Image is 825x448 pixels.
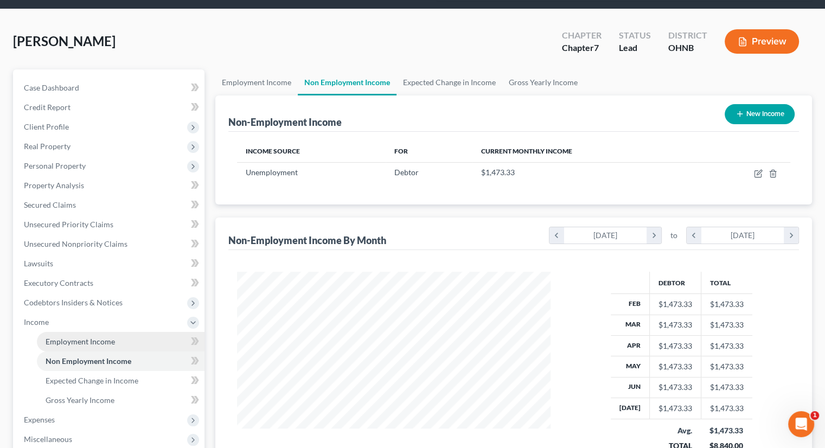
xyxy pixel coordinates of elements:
span: Income [24,317,49,327]
span: $1,473.33 [481,168,514,177]
a: Unsecured Priority Claims [15,215,204,234]
a: Non Employment Income [298,69,396,95]
a: Property Analysis [15,176,204,195]
span: Expenses [24,415,55,424]
div: $1,473.33 [658,341,692,351]
td: $1,473.33 [701,398,752,419]
a: Executory Contracts [15,273,204,293]
a: Expected Change in Income [396,69,502,95]
div: Chapter [562,42,602,54]
span: Secured Claims [24,200,76,209]
i: chevron_right [647,227,661,244]
span: Credit Report [24,103,71,112]
div: $1,473.33 [658,403,692,414]
th: Debtor [649,272,701,293]
span: Unsecured Priority Claims [24,220,113,229]
div: Chapter [562,29,602,42]
th: Apr [611,335,650,356]
td: $1,473.33 [701,315,752,335]
span: Client Profile [24,122,69,131]
span: Expected Change in Income [46,376,138,385]
div: [DATE] [701,227,784,244]
span: 1 [810,411,819,420]
a: Case Dashboard [15,78,204,98]
i: chevron_left [549,227,564,244]
div: District [668,29,707,42]
a: Expected Change in Income [37,371,204,391]
iframe: Intercom live chat [788,411,814,437]
span: Employment Income [46,337,115,346]
div: [DATE] [564,227,647,244]
span: Gross Yearly Income [46,395,114,405]
a: Employment Income [215,69,298,95]
td: $1,473.33 [701,294,752,315]
span: 7 [594,42,599,53]
div: Lead [619,42,651,54]
td: $1,473.33 [701,335,752,356]
th: [DATE] [611,398,650,419]
div: $1,473.33 [658,382,692,393]
a: Employment Income [37,332,204,351]
div: $1,473.33 [658,299,692,310]
span: Executory Contracts [24,278,93,287]
span: Real Property [24,142,71,151]
div: OHNB [668,42,707,54]
a: Gross Yearly Income [502,69,584,95]
span: Unemployment [246,168,298,177]
span: to [670,230,677,241]
div: Non-Employment Income [228,116,342,129]
a: Non Employment Income [37,351,204,371]
div: Status [619,29,651,42]
span: Unsecured Nonpriority Claims [24,239,127,248]
span: Personal Property [24,161,86,170]
th: May [611,356,650,377]
a: Lawsuits [15,254,204,273]
span: Case Dashboard [24,83,79,92]
div: Non-Employment Income By Month [228,234,386,247]
a: Credit Report [15,98,204,117]
span: Income Source [246,147,300,155]
button: Preview [725,29,799,54]
span: Miscellaneous [24,434,72,444]
i: chevron_left [687,227,701,244]
a: Unsecured Nonpriority Claims [15,234,204,254]
th: Jun [611,377,650,398]
span: For [394,147,408,155]
div: $1,473.33 [709,425,744,436]
a: Secured Claims [15,195,204,215]
div: Avg. [658,425,692,436]
th: Feb [611,294,650,315]
span: Current Monthly Income [481,147,572,155]
th: Total [701,272,752,293]
a: Gross Yearly Income [37,391,204,410]
span: Property Analysis [24,181,84,190]
span: Lawsuits [24,259,53,268]
span: Non Employment Income [46,356,131,366]
button: New Income [725,104,795,124]
th: Mar [611,315,650,335]
td: $1,473.33 [701,356,752,377]
span: Codebtors Insiders & Notices [24,298,123,307]
span: Debtor [394,168,419,177]
span: [PERSON_NAME] [13,33,116,49]
td: $1,473.33 [701,377,752,398]
div: $1,473.33 [658,319,692,330]
i: chevron_right [784,227,798,244]
div: $1,473.33 [658,361,692,372]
